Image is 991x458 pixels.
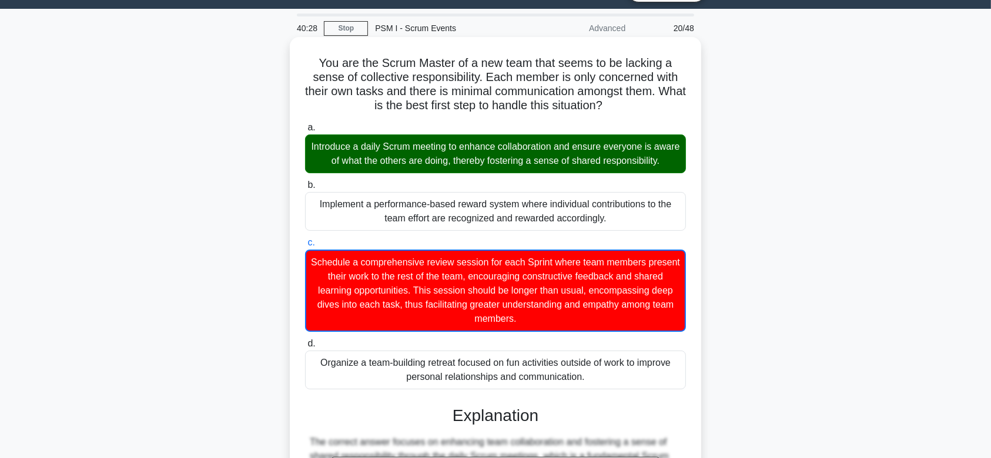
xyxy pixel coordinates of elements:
div: Introduce a daily Scrum meeting to enhance collaboration and ensure everyone is aware of what the... [305,134,686,173]
div: Implement a performance-based reward system where individual contributions to the team effort are... [305,192,686,231]
div: 20/48 [632,16,701,40]
span: c. [307,237,314,247]
div: PSM I - Scrum Events [368,16,530,40]
div: 40:28 [290,16,324,40]
span: d. [307,338,315,348]
a: Stop [324,21,368,36]
h5: You are the Scrum Master of a new team that seems to be lacking a sense of collective responsibil... [304,56,687,113]
div: Advanced [530,16,632,40]
span: a. [307,122,315,132]
div: Organize a team-building retreat focused on fun activities outside of work to improve personal re... [305,351,686,389]
h3: Explanation [312,406,679,426]
span: b. [307,180,315,190]
div: Schedule a comprehensive review session for each Sprint where team members present their work to ... [305,250,686,332]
